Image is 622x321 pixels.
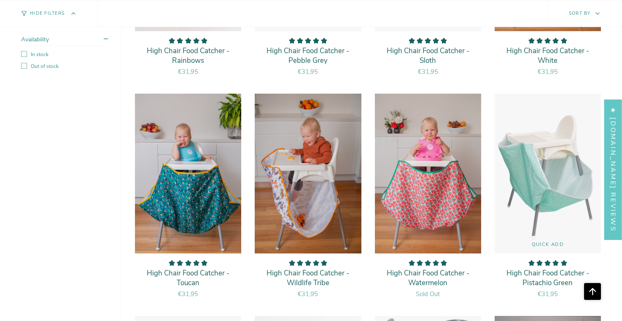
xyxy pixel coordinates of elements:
[21,35,49,43] span: Availability
[30,11,65,16] span: Hide Filters
[143,268,233,288] p: High Chair Food Catcher - Toucan
[604,99,622,240] div: Click to open Judge.me floating reviews tab
[298,67,318,76] span: €31,95
[178,67,198,76] span: €31,95
[503,260,592,299] a: High Chair Food Catcher - Pistachio Green
[383,38,473,76] a: High Chair Food Catcher - Sloth
[538,67,558,76] span: €31,95
[135,94,241,253] a: High Chair Food Catcher - Toucan
[383,46,473,66] p: High Chair Food Catcher - Sloth
[383,268,473,288] p: High Chair Food Catcher - Watermelon
[143,46,233,66] p: High Chair Food Catcher - Rainbows
[375,94,481,253] a: High Chair Food Catcher - Watermelon
[263,268,353,288] p: High Chair Food Catcher - Wildlife Tribe
[21,51,108,58] label: In stock
[503,38,592,76] a: High Chair Food Catcher - White
[263,46,353,66] p: High Chair Food Catcher - Pebble Grey
[298,290,318,298] span: €31,95
[503,46,592,66] p: High Chair Food Catcher - White
[584,283,601,300] button: Scroll to top
[263,260,353,299] a: High Chair Food Catcher - Wildlife Tribe
[21,35,108,46] summary: Availability
[143,260,233,299] a: High Chair Food Catcher - Toucan
[383,260,473,299] a: High Chair Food Catcher - Watermelon
[569,10,591,16] span: Sort by
[538,290,558,298] span: €31,95
[416,290,440,298] span: Sold Out
[263,38,353,76] a: High Chair Food Catcher - Pebble Grey
[143,38,233,76] a: High Chair Food Catcher - Rainbows
[547,0,622,27] button: Sort by
[178,290,198,298] span: €31,95
[495,94,601,253] a: High Chair Food Catcher - Pistachio Green
[418,67,438,76] span: €31,95
[503,268,592,288] p: High Chair Food Catcher - Pistachio Green
[495,236,601,254] button: Quick add
[21,63,108,70] label: Out of stock
[255,94,361,253] a: High Chair Food Catcher - Wildlife Tribe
